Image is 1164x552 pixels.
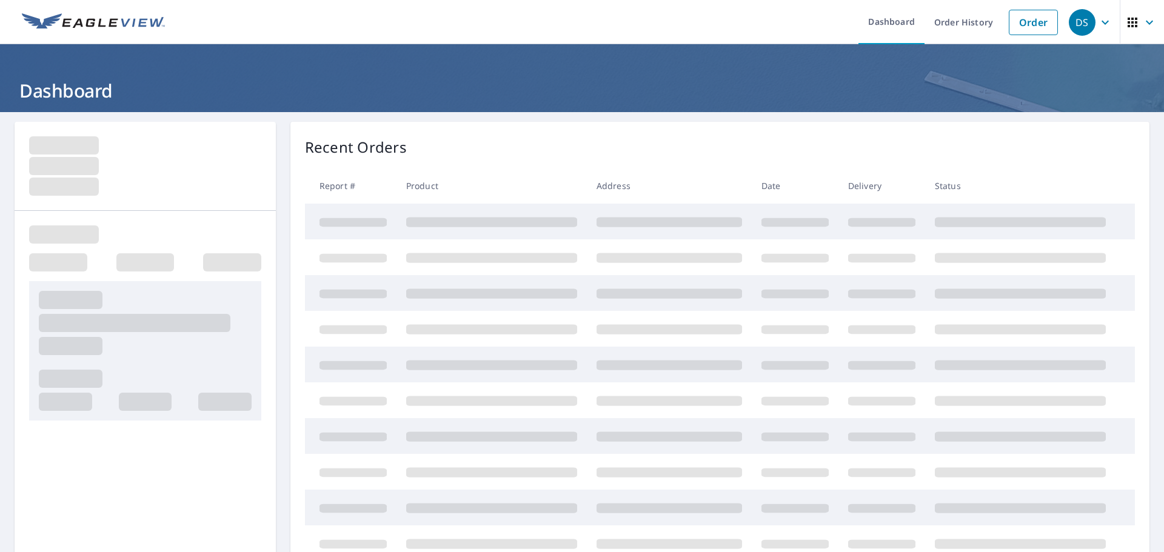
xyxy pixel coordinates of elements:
[752,168,838,204] th: Date
[396,168,587,204] th: Product
[925,168,1115,204] th: Status
[1069,9,1095,36] div: DS
[838,168,925,204] th: Delivery
[22,13,165,32] img: EV Logo
[1009,10,1058,35] a: Order
[305,136,407,158] p: Recent Orders
[15,78,1149,103] h1: Dashboard
[587,168,752,204] th: Address
[305,168,396,204] th: Report #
